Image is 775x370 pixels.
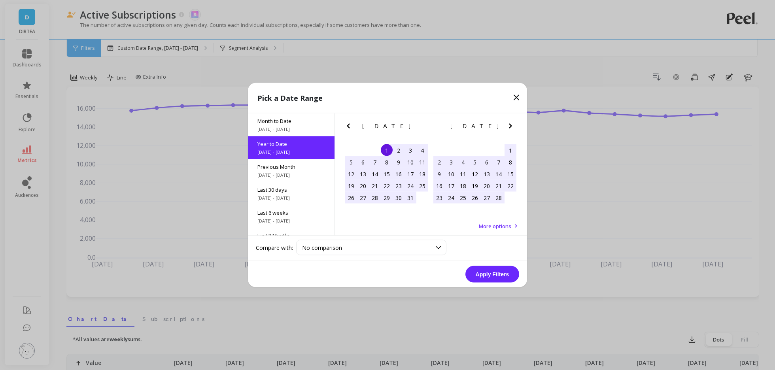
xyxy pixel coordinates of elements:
[505,156,516,168] div: Choose Saturday, February 8th, 2025
[344,121,356,134] button: Previous Month
[362,123,412,129] span: [DATE]
[506,121,518,134] button: Next Month
[405,180,416,192] div: Choose Friday, January 24th, 2025
[405,156,416,168] div: Choose Friday, January 10th, 2025
[469,180,481,192] div: Choose Wednesday, February 19th, 2025
[393,144,405,156] div: Choose Thursday, January 2nd, 2025
[493,156,505,168] div: Choose Friday, February 7th, 2025
[357,156,369,168] div: Choose Monday, January 6th, 2025
[357,180,369,192] div: Choose Monday, January 20th, 2025
[257,117,325,125] span: Month to Date
[481,168,493,180] div: Choose Thursday, February 13th, 2025
[493,192,505,204] div: Choose Friday, February 28th, 2025
[257,126,325,132] span: [DATE] - [DATE]
[405,168,416,180] div: Choose Friday, January 17th, 2025
[493,168,505,180] div: Choose Friday, February 14th, 2025
[445,168,457,180] div: Choose Monday, February 10th, 2025
[405,192,416,204] div: Choose Friday, January 31st, 2025
[418,121,430,134] button: Next Month
[465,266,519,283] button: Apply Filters
[381,192,393,204] div: Choose Wednesday, January 29th, 2025
[345,156,357,168] div: Choose Sunday, January 5th, 2025
[433,180,445,192] div: Choose Sunday, February 16th, 2025
[457,156,469,168] div: Choose Tuesday, February 4th, 2025
[416,144,428,156] div: Choose Saturday, January 4th, 2025
[257,149,325,155] span: [DATE] - [DATE]
[257,186,325,193] span: Last 30 days
[345,180,357,192] div: Choose Sunday, January 19th, 2025
[416,168,428,180] div: Choose Saturday, January 18th, 2025
[457,180,469,192] div: Choose Tuesday, February 18th, 2025
[357,168,369,180] div: Choose Monday, January 13th, 2025
[469,192,481,204] div: Choose Wednesday, February 26th, 2025
[369,192,381,204] div: Choose Tuesday, January 28th, 2025
[457,168,469,180] div: Choose Tuesday, February 11th, 2025
[357,192,369,204] div: Choose Monday, January 27th, 2025
[445,180,457,192] div: Choose Monday, February 17th, 2025
[257,92,323,104] p: Pick a Date Range
[450,123,500,129] span: [DATE]
[493,180,505,192] div: Choose Friday, February 21st, 2025
[257,209,325,216] span: Last 6 weeks
[381,144,393,156] div: Choose Wednesday, January 1st, 2025
[345,168,357,180] div: Choose Sunday, January 12th, 2025
[416,156,428,168] div: Choose Saturday, January 11th, 2025
[257,140,325,147] span: Year to Date
[405,144,416,156] div: Choose Friday, January 3rd, 2025
[257,195,325,201] span: [DATE] - [DATE]
[433,144,516,204] div: month 2025-02
[381,180,393,192] div: Choose Wednesday, January 22nd, 2025
[345,144,428,204] div: month 2025-01
[393,192,405,204] div: Choose Thursday, January 30th, 2025
[369,180,381,192] div: Choose Tuesday, January 21st, 2025
[393,156,405,168] div: Choose Thursday, January 9th, 2025
[479,223,511,230] span: More options
[505,144,516,156] div: Choose Saturday, February 1st, 2025
[257,218,325,224] span: [DATE] - [DATE]
[393,168,405,180] div: Choose Thursday, January 16th, 2025
[302,244,342,251] span: No comparison
[257,163,325,170] span: Previous Month
[369,156,381,168] div: Choose Tuesday, January 7th, 2025
[445,192,457,204] div: Choose Monday, February 24th, 2025
[505,168,516,180] div: Choose Saturday, February 15th, 2025
[257,172,325,178] span: [DATE] - [DATE]
[345,192,357,204] div: Choose Sunday, January 26th, 2025
[481,156,493,168] div: Choose Thursday, February 6th, 2025
[416,180,428,192] div: Choose Saturday, January 25th, 2025
[432,121,444,134] button: Previous Month
[481,192,493,204] div: Choose Thursday, February 27th, 2025
[256,244,293,251] label: Compare with:
[445,156,457,168] div: Choose Monday, February 3rd, 2025
[393,180,405,192] div: Choose Thursday, January 23rd, 2025
[469,156,481,168] div: Choose Wednesday, February 5th, 2025
[433,192,445,204] div: Choose Sunday, February 23rd, 2025
[369,168,381,180] div: Choose Tuesday, January 14th, 2025
[257,232,325,239] span: Last 3 Months
[381,168,393,180] div: Choose Wednesday, January 15th, 2025
[433,156,445,168] div: Choose Sunday, February 2nd, 2025
[505,180,516,192] div: Choose Saturday, February 22nd, 2025
[469,168,481,180] div: Choose Wednesday, February 12th, 2025
[457,192,469,204] div: Choose Tuesday, February 25th, 2025
[433,168,445,180] div: Choose Sunday, February 9th, 2025
[381,156,393,168] div: Choose Wednesday, January 8th, 2025
[481,180,493,192] div: Choose Thursday, February 20th, 2025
